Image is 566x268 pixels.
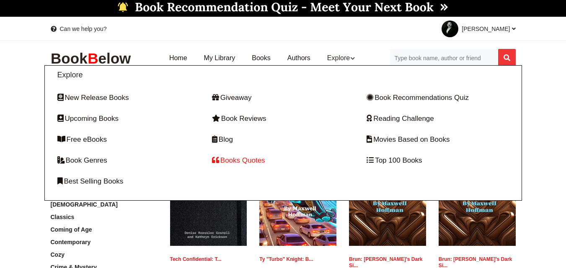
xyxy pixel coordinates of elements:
a: Brun: [PERSON_NAME]'s Dark Si... [439,256,512,268]
a: Movies Based on Books [367,129,509,150]
a: Giveaway [212,87,354,108]
button: Search [498,49,516,68]
a: Explore [319,45,363,71]
input: Search for Books [390,49,498,68]
a: Brun: [PERSON_NAME]'s Dark Si... [349,256,423,268]
a: Authors [279,45,319,71]
a: Books [243,45,279,71]
a: Reading Challenge [367,108,509,129]
a: My Library [196,45,244,71]
p: Explore [57,70,509,81]
a: Contemporary [51,239,91,245]
a: Top 100 Books [367,150,509,171]
a: [PERSON_NAME] [435,17,515,41]
a: Free eBooks [57,129,199,150]
a: Book Recommendations Quiz [367,87,509,108]
a: Can we help you? [51,25,107,33]
a: Upcoming Books [57,108,199,129]
h2: Tech Confidential: The Insider Playbook for Daring Entrepreneurs [170,256,247,262]
a: Classics [51,214,75,220]
a: Cozy [51,251,65,258]
img: 1758235589.png [442,20,458,37]
a: Ty "Turbo" Knight: B... [259,256,313,262]
a: Book Genres [57,150,199,171]
a: Tech Confidential: T... [170,256,222,262]
a: Coming of Age [51,226,92,233]
a: Book Reviews [212,108,354,129]
a: Blog [212,129,354,150]
a: Home [161,45,196,71]
a: [DEMOGRAPHIC_DATA] [51,201,118,208]
a: Best Selling Books [57,171,199,192]
h2: Ty "Turbo" Knight: Bringing Charlotte Home Omnibus Trilogy Special Edition [259,256,336,262]
span: [PERSON_NAME] [462,26,515,32]
a: New Release Books [57,87,199,108]
img: BookBelow Logo [51,50,134,67]
a: Books Quotes [212,150,354,171]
